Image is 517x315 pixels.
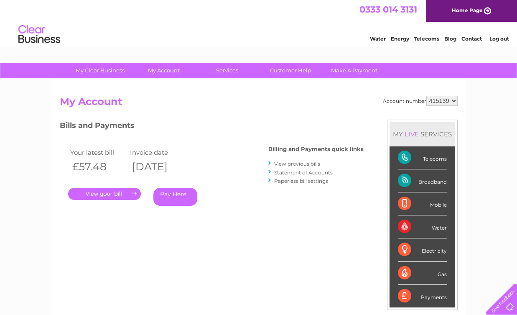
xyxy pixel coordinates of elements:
a: Energy [391,36,409,42]
div: Gas [398,262,447,285]
h3: Bills and Payments [60,120,364,134]
div: Telecoms [398,146,447,169]
th: [DATE] [128,158,188,175]
a: Log out [489,36,509,42]
a: View previous bills [274,161,320,167]
a: My Clear Business [66,63,135,78]
div: LIVE [403,130,420,138]
a: Customer Help [256,63,325,78]
img: logo.png [18,22,61,47]
a: Services [193,63,262,78]
h2: My Account [60,96,458,112]
a: My Account [129,63,198,78]
h4: Billing and Payments quick links [268,146,364,152]
a: Telecoms [414,36,439,42]
div: Mobile [398,192,447,215]
a: Blog [444,36,456,42]
th: £57.48 [68,158,128,175]
div: Water [398,215,447,238]
a: Statement of Accounts [274,169,333,176]
a: . [68,188,141,200]
div: Payments [398,285,447,307]
a: Make A Payment [320,63,389,78]
a: Contact [461,36,482,42]
a: Water [370,36,386,42]
a: Paperless bill settings [274,178,328,184]
a: Pay Here [153,188,197,206]
a: 0333 014 3131 [359,4,417,15]
div: Electricity [398,238,447,261]
div: Clear Business is a trading name of Verastar Limited (registered in [GEOGRAPHIC_DATA] No. 3667643... [61,5,456,41]
div: Broadband [398,169,447,192]
div: MY SERVICES [390,122,455,146]
td: Invoice date [128,147,188,158]
div: Account number [383,96,458,106]
td: Your latest bill [68,147,128,158]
